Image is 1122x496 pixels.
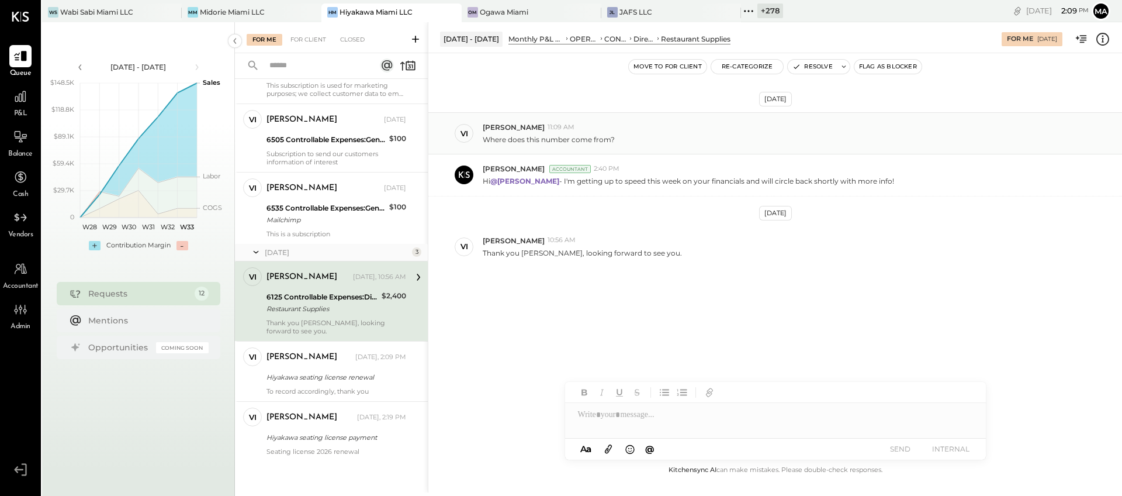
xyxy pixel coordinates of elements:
div: Contribution Margin [106,241,171,250]
div: HM [327,7,338,18]
a: Admin [1,298,40,332]
div: [DATE] [1026,5,1089,16]
button: Move to for client [629,60,707,74]
div: $2,400 [382,290,406,302]
strong: @[PERSON_NAME] [490,177,559,185]
div: Accountant [549,165,591,173]
span: 11:09 AM [548,123,574,132]
a: Vendors [1,206,40,240]
div: [DATE] [265,247,409,257]
text: $59.4K [53,159,74,167]
div: Restaurant Supplies [661,34,730,44]
div: [PERSON_NAME] [266,352,337,363]
div: Requests [88,288,189,299]
div: 3 [412,247,421,257]
div: For Me [1007,35,1033,44]
div: Midorie Miami LLC [200,7,265,17]
text: $29.7K [53,186,74,194]
text: COGS [203,204,222,212]
text: W29 [102,223,116,231]
a: Accountant [1,258,40,292]
button: INTERNAL [927,441,974,457]
text: $118.8K [51,105,74,113]
button: Add URL [702,385,717,400]
div: - [176,241,188,250]
div: [DATE], 2:19 PM [357,413,406,422]
p: Thank you [PERSON_NAME], looking forward to see you. [483,248,682,258]
span: Accountant [3,281,39,292]
div: [DATE] [1037,35,1057,43]
button: Italic [594,385,610,400]
div: [DATE], 10:56 AM [353,273,406,282]
div: vi [460,241,468,252]
div: + 278 [757,4,783,18]
div: vi [249,182,257,194]
div: 6125 Controllable Expenses:Direct Operating Expenses:Restaurant Supplies [266,291,378,303]
button: Bold [577,385,592,400]
div: $100 [389,201,406,213]
div: $100 [389,133,406,144]
div: 6535 Controllable Expenses:General & Administrative Expenses:Computer Supplies, Software & IT [266,202,386,214]
div: [DATE], 2:09 PM [355,353,406,362]
div: Monthly P&L Comparison [508,34,564,44]
span: [PERSON_NAME] [483,164,545,174]
button: Resolve [788,60,837,74]
div: Hiyakawa Miami LLC [340,7,413,17]
button: Flag as Blocker [854,60,922,74]
a: Balance [1,126,40,160]
text: 0 [70,213,74,221]
span: Balance [8,149,33,160]
div: vi [460,128,468,139]
text: $148.5K [50,78,74,87]
div: Coming Soon [156,342,209,353]
div: [PERSON_NAME] [266,412,337,423]
button: Unordered List [657,385,672,400]
button: SEND [877,441,924,457]
div: [DATE] [759,206,792,221]
span: Queue [10,68,32,79]
button: Ma [1092,2,1110,20]
div: [DATE] [759,92,792,106]
div: MM [188,7,198,18]
button: @ [642,442,658,456]
div: Hiyakawa seating license payment [266,432,403,443]
span: Vendors [8,230,33,240]
text: W30 [121,223,136,231]
text: W33 [180,223,194,231]
div: Opportunities [88,342,150,353]
div: OPERATING EXPENSES (EBITDA) [570,34,598,44]
text: W32 [161,223,175,231]
div: [PERSON_NAME] [266,114,337,126]
div: [DATE] - [DATE] [89,62,188,72]
div: This is a subscription [266,230,406,238]
span: 2:40 PM [594,164,619,174]
div: Direct Operating Expenses [633,34,655,44]
div: [DATE] - [DATE] [440,32,503,46]
div: vi [249,114,257,125]
span: [PERSON_NAME] [483,236,545,246]
div: Mentions [88,315,203,326]
span: @ [645,443,654,454]
text: $89.1K [54,132,74,140]
div: JAFS LLC [619,7,652,17]
span: [PERSON_NAME] [483,122,545,132]
div: vi [249,352,257,363]
button: Strikethrough [629,385,645,400]
a: P&L [1,85,40,119]
span: 10:56 AM [548,236,576,245]
span: Admin [11,322,30,332]
div: [PERSON_NAME] [266,271,337,283]
text: W28 [82,223,97,231]
div: Wabi Sabi Miami LLC [60,7,133,17]
div: vi [249,412,257,423]
div: [DATE] [384,184,406,193]
div: Ogawa Miami [480,7,528,17]
span: a [586,443,591,454]
div: WS [48,7,58,18]
div: To record accordingly, thank you [266,387,406,395]
div: Subscription to send our customers information of interest [266,150,406,166]
button: Underline [612,385,627,400]
p: Where does this number come from? [483,135,615,144]
div: 6505 Controllable Expenses:General & Administrative Expenses:Accounting & Bookkeeping [266,134,386,146]
button: Ordered List [674,385,690,400]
